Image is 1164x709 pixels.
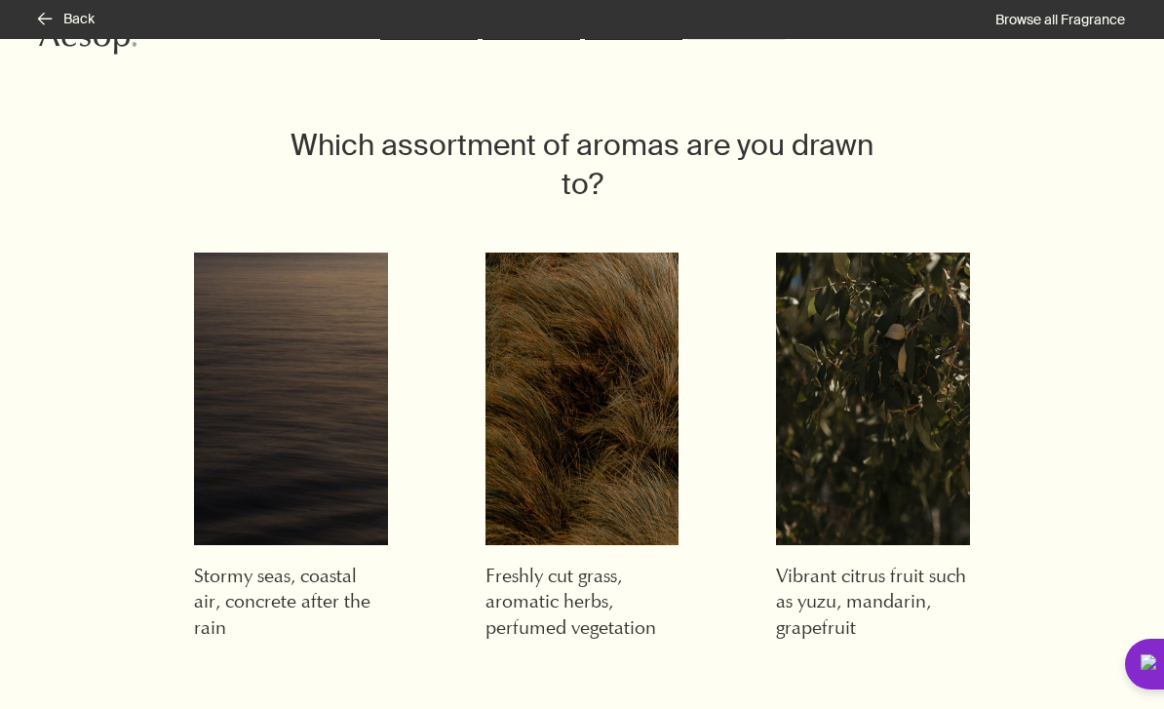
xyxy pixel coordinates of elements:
button: Abstract shot of tall grassFreshly cut grass, aromatic herbs, perfumed vegetation [485,253,679,643]
img: Abstract shot of a leafy tree branch [776,253,970,545]
button: Back [39,10,95,29]
a: Aesop [39,23,136,59]
button: Abstract shot of a leafy tree branchVibrant citrus fruit such as yuzu, mandarin, grapefruit [776,253,970,643]
a: Browse all Fragrance [995,11,1125,28]
img: Abstract shot of the ocean [194,253,388,545]
h3: Freshly cut grass, aromatic herbs, perfumed vegetation [485,565,679,643]
h2: Which assortment of aromas are you drawn to? [290,126,874,204]
button: Abstract shot of the oceanStormy seas, coastal air, concrete after the rain [194,253,388,643]
svg: Aesop [39,23,136,55]
img: Abstract shot of tall grass [485,253,679,545]
h3: Vibrant citrus fruit such as yuzu, mandarin, grapefruit [776,565,970,643]
h3: Stormy seas, coastal air, concrete after the rain [194,565,388,643]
